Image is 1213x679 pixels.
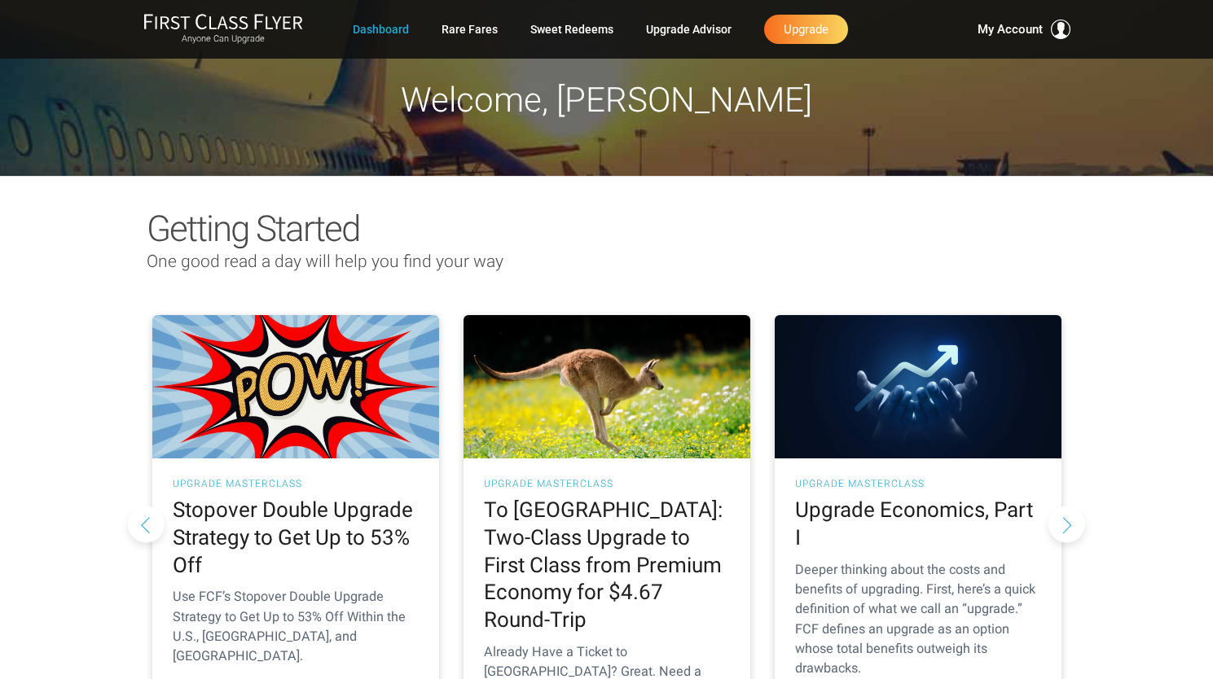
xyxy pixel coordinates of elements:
a: Rare Fares [442,15,498,44]
a: Upgrade Advisor [646,15,732,44]
span: My Account [978,20,1043,39]
a: First Class FlyerAnyone Can Upgrade [143,13,303,46]
span: Getting Started [147,208,359,250]
h2: Stopover Double Upgrade Strategy to Get Up to 53% Off [173,497,419,579]
span: Welcome, [PERSON_NAME] [401,80,812,120]
button: My Account [978,20,1070,39]
small: Anyone Can Upgrade [143,33,303,45]
h3: UPGRADE MASTERCLASS [484,479,730,488]
img: First Class Flyer [143,13,303,30]
p: Deeper thinking about the costs and benefits of upgrading. First, here’s a quick definition of wh... [795,560,1041,679]
button: Next slide [1048,506,1085,542]
p: Use FCF’s Stopover Double Upgrade Strategy to Get Up to 53% Off Within the U.S., [GEOGRAPHIC_DATA... [173,587,419,666]
h2: Upgrade Economics, Part I [795,497,1041,552]
a: Sweet Redeems [530,15,613,44]
button: Previous slide [128,506,165,542]
h2: To [GEOGRAPHIC_DATA]: Two-Class Upgrade to First Class from Premium Economy for $4.67 Round-Trip [484,497,730,634]
h3: UPGRADE MASTERCLASS [795,479,1041,488]
span: One good read a day will help you find your way [147,252,503,271]
a: Dashboard [353,15,409,44]
h3: UPGRADE MASTERCLASS [173,479,419,488]
a: Upgrade [764,15,848,44]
